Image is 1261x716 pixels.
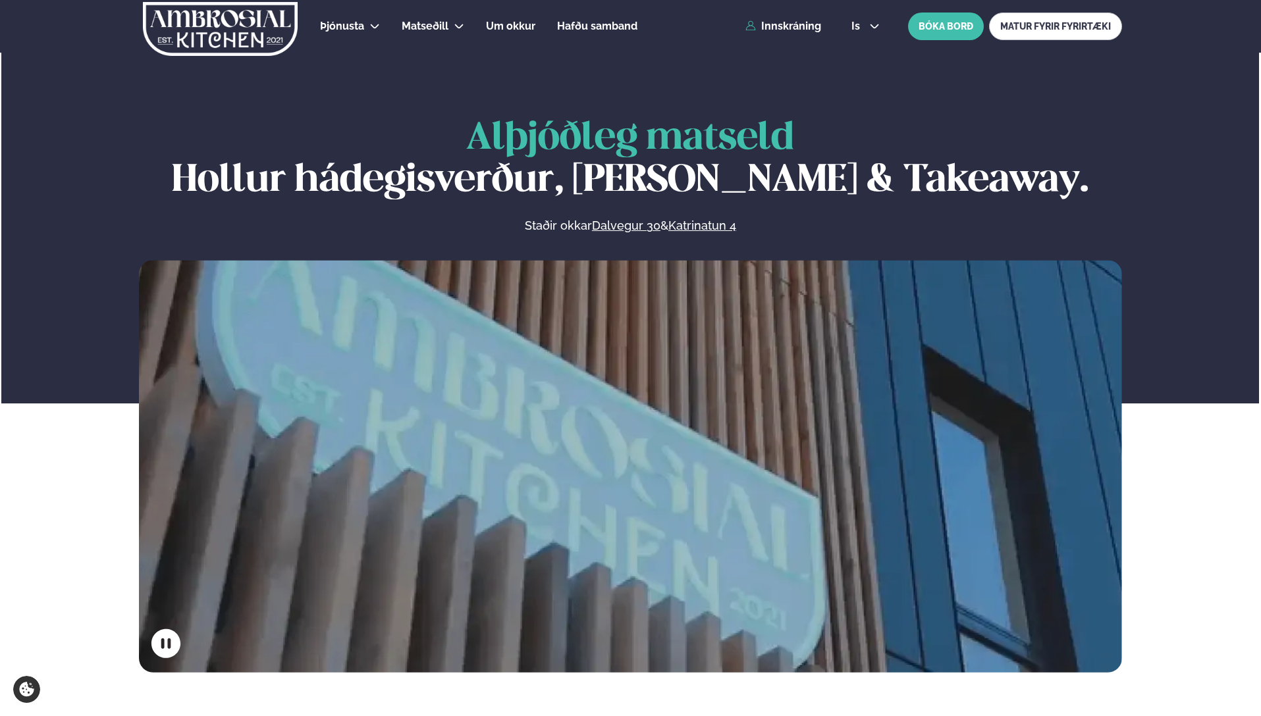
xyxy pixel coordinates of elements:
span: Hafðu samband [557,20,637,32]
h1: Hollur hádegisverður, [PERSON_NAME] & Takeaway. [139,118,1122,202]
span: Alþjóðleg matseld [466,120,794,157]
a: MATUR FYRIR FYRIRTÆKI [989,13,1122,40]
button: BÓKA BORÐ [908,13,984,40]
span: is [851,21,864,32]
a: Cookie settings [13,676,40,703]
a: Matseðill [402,18,448,34]
span: Þjónusta [320,20,364,32]
a: Innskráning [745,20,821,32]
a: Þjónusta [320,18,364,34]
a: Dalvegur 30 [592,218,660,234]
p: Staðir okkar & [381,218,879,234]
a: Um okkur [486,18,535,34]
button: is [841,21,890,32]
a: Katrinatun 4 [668,218,736,234]
span: Matseðill [402,20,448,32]
span: Um okkur [486,20,535,32]
img: logo [142,2,299,56]
a: Hafðu samband [557,18,637,34]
